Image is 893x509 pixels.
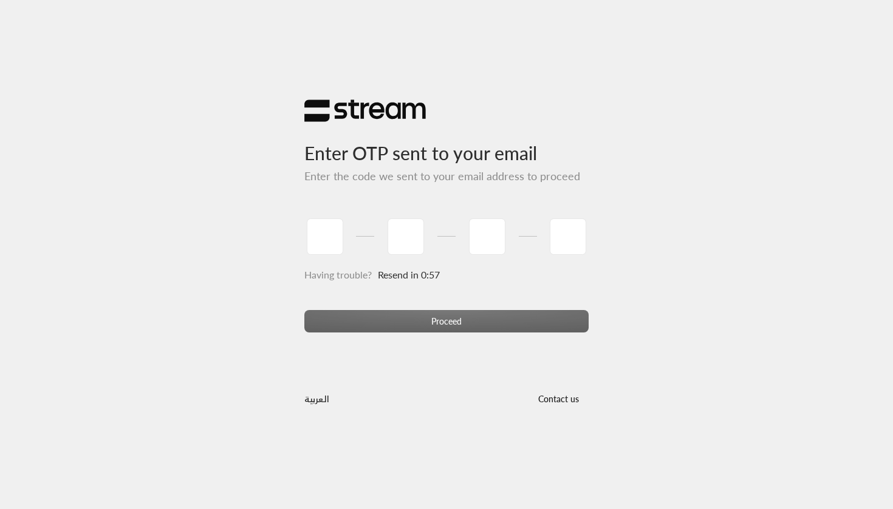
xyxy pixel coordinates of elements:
[304,170,589,183] h5: Enter the code we sent to your email address to proceed
[378,269,440,280] span: Resend in 0:57
[304,123,589,164] h3: Enter OTP sent to your email
[304,99,426,123] img: Stream Logo
[304,269,372,280] span: Having trouble?
[528,394,589,404] a: Contact us
[528,388,589,410] button: Contact us
[304,388,329,410] a: العربية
